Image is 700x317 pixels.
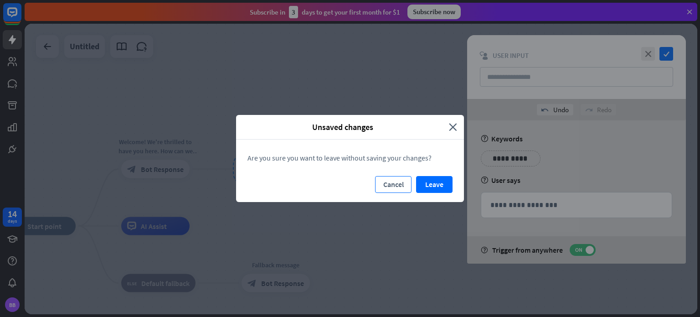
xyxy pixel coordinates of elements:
span: Unsaved changes [243,122,442,132]
button: Open LiveChat chat widget [7,4,35,31]
button: Leave [416,176,453,193]
i: close [449,122,457,132]
span: Are you sure you want to leave without saving your changes? [247,153,432,162]
button: Cancel [375,176,412,193]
